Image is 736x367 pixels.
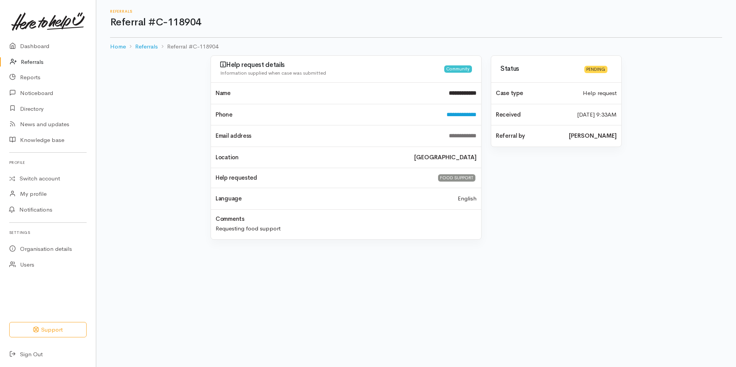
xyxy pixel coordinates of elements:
[216,112,437,118] h4: Phone
[216,90,440,97] h4: Name
[110,38,722,56] nav: breadcrumb
[216,154,405,161] h4: Location
[9,322,87,338] button: Support
[577,110,617,119] time: [DATE] 9:33AM
[584,66,607,73] div: Pending
[578,89,621,98] div: Help request
[110,9,722,13] h6: Referrals
[216,195,242,202] h4: Language
[216,133,440,139] h4: Email address
[9,227,87,238] h6: Settings
[496,90,574,97] h4: Case type
[216,216,244,222] h4: Comments
[216,175,428,181] h4: Help requested
[569,132,617,140] b: [PERSON_NAME]
[9,157,87,168] h6: Profile
[110,17,722,28] h1: Referral #C-118904
[135,42,158,51] a: Referrals
[444,65,472,73] div: Community
[500,65,580,73] h3: Status
[110,42,126,51] a: Home
[220,70,326,76] span: Information supplied when case was submitted
[496,112,568,118] h4: Received
[496,133,560,139] h4: Referral by
[220,61,444,69] h3: Help request details
[211,222,481,233] div: Requesting food support
[414,153,477,162] b: [GEOGRAPHIC_DATA]
[438,174,475,182] div: FOOD SUPPORT
[158,42,218,51] li: Referral #C-118904
[453,194,481,203] div: English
